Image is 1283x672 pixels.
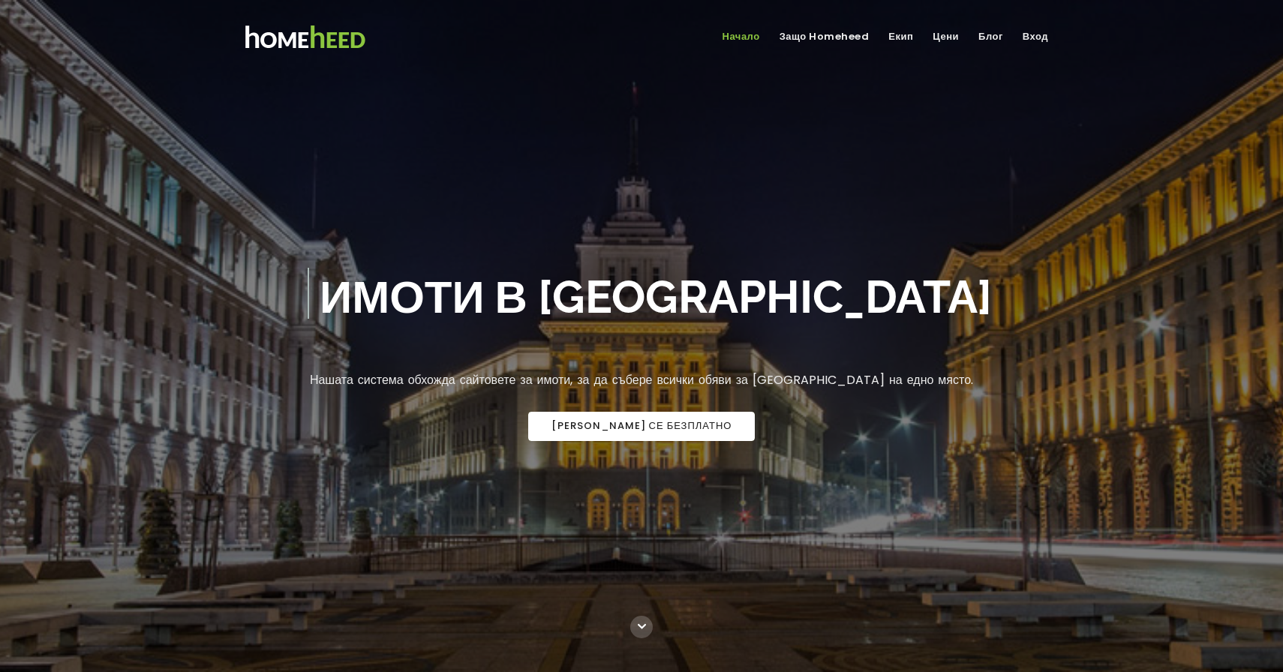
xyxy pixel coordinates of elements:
a: Начало [717,25,766,49]
a: [PERSON_NAME] се БЕЗПЛАТНО [528,412,756,441]
span: имоти в [GEOGRAPHIC_DATA] [320,261,992,333]
a: Вход [1017,25,1054,49]
img: Homeheed logo [225,17,384,57]
a: Защо Homeheed [774,25,876,49]
p: Нашата система обхожда сайтовете за имоти, за да събере всички обяви за [GEOGRAPHIC_DATA] на едно... [214,370,1069,390]
a: Цени [927,25,965,49]
span: [PERSON_NAME] се БЕЗПЛАТНО [551,420,732,433]
a: Блог [972,25,1009,49]
a: Екип [882,25,919,49]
